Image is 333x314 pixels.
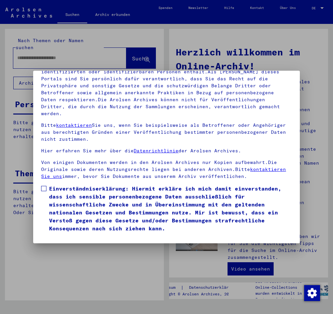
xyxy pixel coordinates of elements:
a: kontaktieren Sie uns [41,166,286,179]
p: Von einigen Dokumenten werden in den Arolsen Archives nur Kopien aufbewahrt.Die Originale sowie d... [41,159,292,180]
p: Bitte Sie uns, wenn Sie beispielsweise als Betroffener oder Angehöriger aus berechtigten Gründen ... [41,122,292,143]
a: Datenrichtlinie [134,148,178,154]
span: Einverständniserklärung: Hiermit erkläre ich mich damit einverstanden, dass ich sensible personen... [49,185,292,232]
p: Hier erfahren Sie mehr über die der Arolsen Archives. [41,147,292,154]
a: kontaktieren [56,122,92,128]
img: Zustimmung ändern [304,285,320,301]
p: Bitte beachten Sie, dass dieses Portal über NS - Verfolgte sensible Daten zu identifizierten oder... [41,61,292,117]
